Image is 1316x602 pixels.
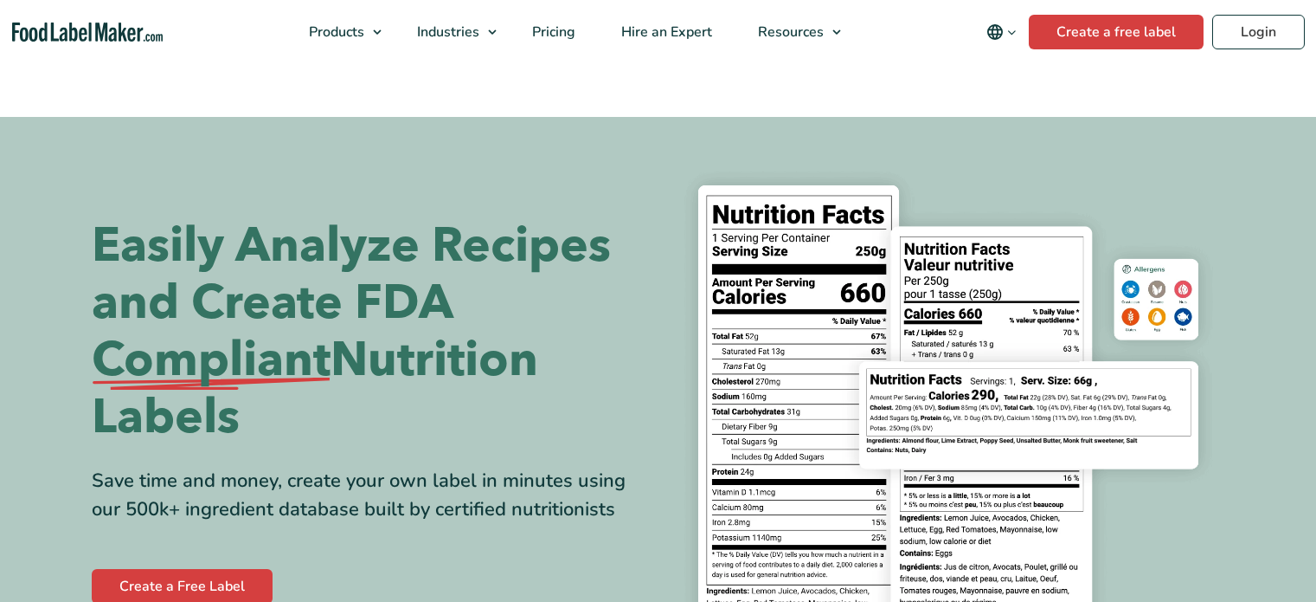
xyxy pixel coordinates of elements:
[92,332,331,389] span: Compliant
[1029,15,1204,49] a: Create a free label
[616,23,714,42] span: Hire an Expert
[92,217,645,446] h1: Easily Analyze Recipes and Create FDA Nutrition Labels
[304,23,366,42] span: Products
[527,23,577,42] span: Pricing
[753,23,825,42] span: Resources
[974,15,1029,49] button: Change language
[1212,15,1305,49] a: Login
[12,23,163,42] a: Food Label Maker homepage
[92,467,645,524] div: Save time and money, create your own label in minutes using our 500k+ ingredient database built b...
[412,23,481,42] span: Industries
